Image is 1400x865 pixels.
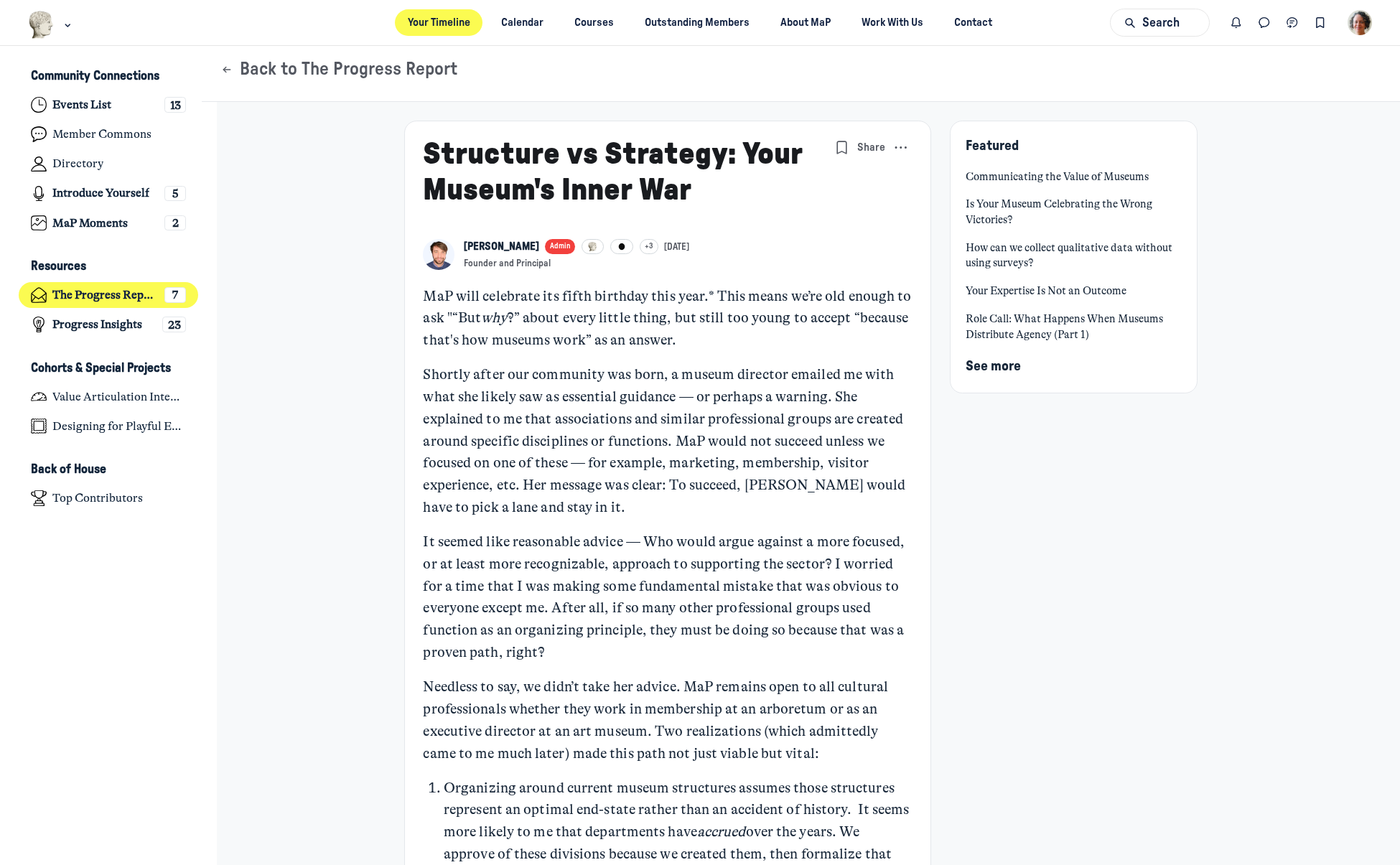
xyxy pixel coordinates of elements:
[164,186,186,202] div: 5
[464,258,551,270] button: Founder and Principal
[202,46,1400,102] header: Page Header
[423,676,912,765] p: Needless to say, we didn’t take her advice. MaP remains open to all cultural professionals whethe...
[464,239,539,255] a: View Kyle Bowen profile
[633,9,762,36] a: Outstanding Members
[423,286,912,352] p: MaP will celebrate its fifth birthday this year.* This means we’re old enough to ask "“But ?” abo...
[52,491,143,505] h4: Top Contributors
[164,97,186,113] div: 13
[19,65,199,89] button: Community ConnectionsCollapse space
[19,180,199,207] a: Introduce Yourself5
[1306,9,1334,37] button: Bookmarks
[1251,9,1279,37] button: Direct messages
[19,92,199,118] a: Events List13
[52,156,103,171] h4: Directory
[488,9,556,36] a: Calendar
[550,241,571,253] span: Admin
[1110,9,1209,37] button: Search
[942,9,1005,36] a: Contact
[831,136,853,158] button: Bookmarks
[19,210,199,236] a: MaP Moments2
[857,140,885,156] span: Share
[854,136,889,158] button: Share
[19,151,199,177] a: Directory
[890,136,912,158] button: Post actions
[52,390,186,404] h4: Value Articulation Intensive (Cultural Leadership Lab)
[423,239,454,270] a: View Kyle Bowen profile
[1223,9,1251,37] button: Notifications
[966,240,1181,271] a: How can we collect qualitative data without using surveys?
[52,317,142,332] h4: Progress Insights
[768,9,844,36] a: About MaP
[1348,10,1373,35] button: User menu options
[966,139,1019,153] span: Featured
[19,458,199,482] button: Back of HouseCollapse space
[164,215,186,231] div: 2
[220,59,457,80] button: Back to The Progress Report
[966,355,1021,378] button: See more
[31,259,86,274] h3: Resources
[19,282,199,309] a: The Progress Report7
[28,9,75,40] button: Museums as Progress logo
[966,197,1181,228] a: Is Your Museum Celebrating the Wrong Victories?
[966,284,1181,299] a: Your Expertise Is Not an Outcome
[423,139,803,205] a: Structure vs Strategy: Your Museum's Inner War
[481,309,506,326] em: why
[19,255,199,279] button: ResourcesCollapse space
[52,127,151,141] h4: Member Commons
[52,186,149,200] h4: Introduce Yourself
[464,239,690,270] button: View Kyle Bowen profileAdmin+3[DATE]Founder and Principal
[645,241,653,253] span: +3
[31,462,106,477] h3: Back of House
[19,356,199,380] button: Cohorts & Special ProjectsCollapse space
[28,11,55,39] img: Museums as Progress logo
[52,288,158,302] h4: The Progress Report
[19,485,199,512] a: Top Contributors
[19,312,199,338] a: Progress Insights23
[562,9,627,36] a: Courses
[31,361,171,376] h3: Cohorts & Special Projects
[52,419,186,434] h4: Designing for Playful Engagement
[849,9,936,36] a: Work With Us
[162,317,186,332] div: 23
[19,121,199,148] a: Member Commons
[31,69,159,84] h3: Community Connections
[1279,9,1307,37] button: Chat threads
[19,383,199,410] a: Value Articulation Intensive (Cultural Leadership Lab)
[664,241,689,253] a: [DATE]
[966,169,1181,185] a: Communicating the Value of Museums
[697,823,746,840] em: accrued
[52,216,128,230] h4: MaP Moments
[423,531,912,664] p: It seemed like reasonable advice — Who would argue against a more focused, or at least more recog...
[966,360,1021,373] span: See more
[52,98,111,112] h4: Events List
[19,413,199,439] a: Designing for Playful Engagement
[395,9,482,36] a: Your Timeline
[423,364,912,519] p: Shortly after our community was born, a museum director emailed me with what she likely saw as es...
[164,287,186,303] div: 7
[966,312,1181,342] a: Role Call: What Happens When Museums Distribute Agency (Part 1)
